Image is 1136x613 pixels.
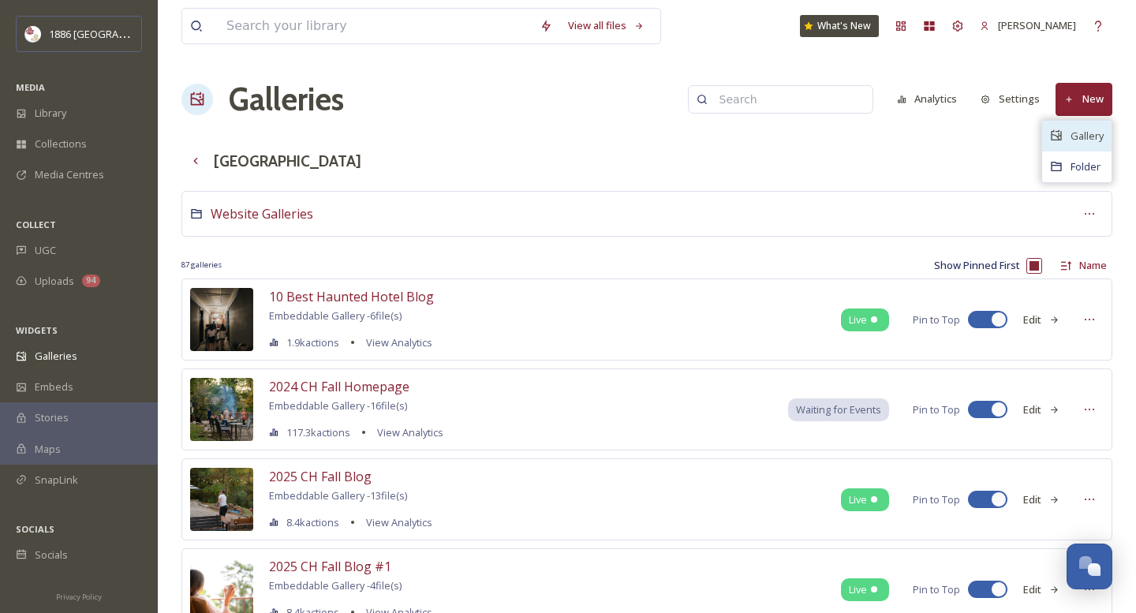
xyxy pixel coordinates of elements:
[35,167,104,182] span: Media Centres
[190,288,253,351] img: 8af696b6-1f25-4320-a8c3-ba604386a2ff.jpg
[913,582,960,597] span: Pin to Top
[269,308,402,323] span: Embeddable Gallery - 6 file(s)
[269,578,402,592] span: Embeddable Gallery - 4 file(s)
[369,423,443,442] a: View Analytics
[16,324,58,336] span: WIDGETS
[286,425,350,440] span: 117.3k actions
[56,592,102,602] span: Privacy Policy
[1074,252,1112,278] div: Name
[849,582,867,597] span: Live
[214,150,361,173] h3: [GEOGRAPHIC_DATA]
[560,10,652,41] a: View all files
[286,515,339,530] span: 8.4k actions
[889,84,966,114] button: Analytics
[1071,129,1104,144] span: Gallery
[366,515,432,529] span: View Analytics
[913,402,960,417] span: Pin to Top
[35,349,77,364] span: Galleries
[269,468,372,485] span: 2025 CH Fall Blog
[269,398,407,413] span: Embeddable Gallery - 16 file(s)
[973,84,1048,114] button: Settings
[269,558,391,575] span: 2025 CH Fall Blog #1
[358,333,432,352] a: View Analytics
[56,586,102,605] a: Privacy Policy
[1015,394,1067,425] button: Edit
[377,425,443,439] span: View Analytics
[998,18,1076,32] span: [PERSON_NAME]
[35,442,61,457] span: Maps
[49,26,174,41] span: 1886 [GEOGRAPHIC_DATA]
[712,84,865,115] input: Search
[190,468,253,531] img: be398c27-003f-49b5-9943-21fd6bf3a3ab.jpg
[269,288,434,305] span: 10 Best Haunted Hotel Blog
[286,335,339,350] span: 1.9k actions
[358,513,432,532] a: View Analytics
[972,10,1084,41] a: [PERSON_NAME]
[25,26,41,42] img: logos.png
[35,379,73,394] span: Embeds
[849,492,867,507] span: Live
[16,219,56,230] span: COLLECT
[800,15,879,37] a: What's New
[366,335,432,349] span: View Analytics
[229,76,344,123] a: Galleries
[913,312,960,327] span: Pin to Top
[269,378,409,395] span: 2024 CH Fall Homepage
[35,548,68,563] span: Socials
[219,9,532,43] input: Search your library
[849,312,867,327] span: Live
[1015,574,1067,605] button: Edit
[973,84,1056,114] a: Settings
[190,378,253,441] img: 08dcc526-ee60-4b57-91cf-da4f7f768fb8.jpg
[934,258,1020,273] span: Show Pinned First
[1015,305,1067,335] button: Edit
[1056,83,1112,115] button: New
[889,84,973,114] a: Analytics
[1071,159,1100,174] span: Folder
[269,488,407,503] span: Embeddable Gallery - 13 file(s)
[35,106,66,121] span: Library
[16,523,54,535] span: SOCIALS
[35,473,78,488] span: SnapLink
[35,274,74,289] span: Uploads
[82,275,100,287] div: 94
[35,243,56,258] span: UGC
[181,260,222,271] span: 87 galleries
[1015,484,1067,515] button: Edit
[913,492,960,507] span: Pin to Top
[796,402,881,417] span: Waiting for Events
[1067,544,1112,589] button: Open Chat
[35,410,69,425] span: Stories
[211,205,313,222] span: Website Galleries
[35,136,87,151] span: Collections
[16,81,45,93] span: MEDIA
